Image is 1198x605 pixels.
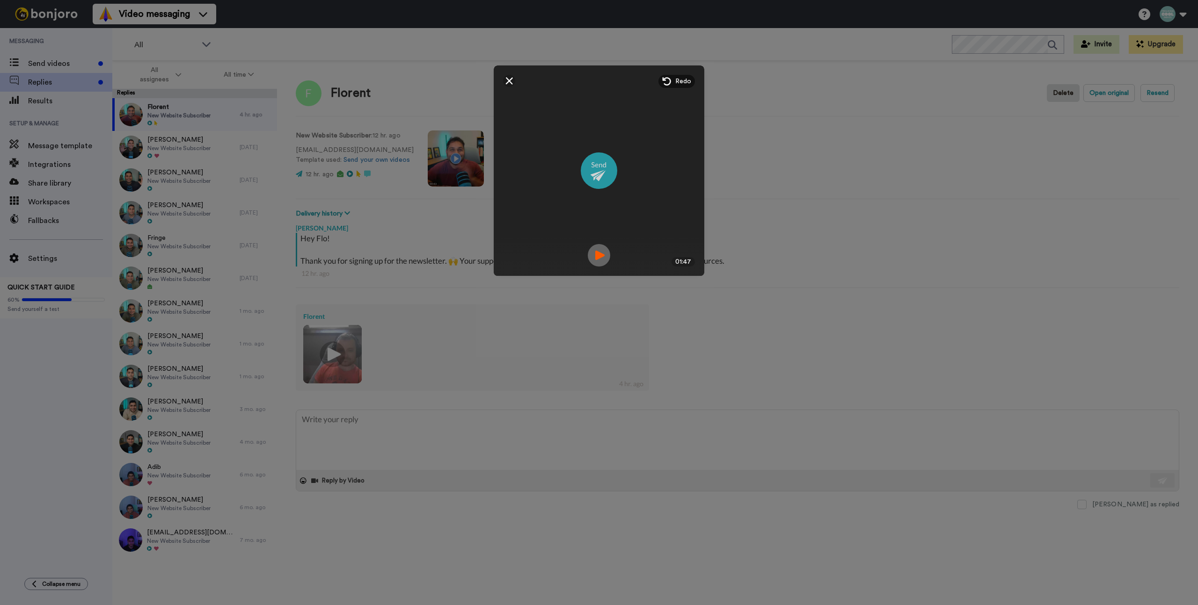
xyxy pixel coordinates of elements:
[505,77,513,85] img: ic_close.svg
[658,75,695,88] div: Redo
[581,152,617,189] img: ic_send_video.svg
[675,77,691,86] span: Redo
[672,257,695,266] div: 01:47
[588,244,610,266] img: ic_record_play.svg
